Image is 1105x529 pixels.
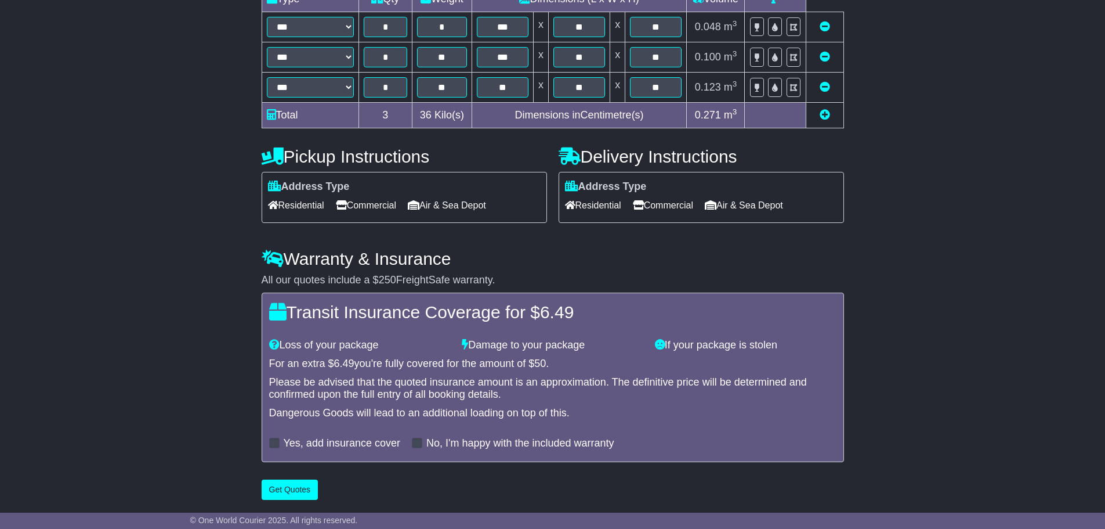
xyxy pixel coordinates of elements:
[284,437,400,450] label: Yes, add insurance cover
[695,21,721,33] span: 0.048
[695,109,721,121] span: 0.271
[408,196,486,214] span: Air & Sea Depot
[262,274,844,287] div: All our quotes include a $ FreightSafe warranty.
[534,358,546,369] span: 50
[533,73,548,103] td: x
[610,12,625,42] td: x
[724,109,737,121] span: m
[190,516,358,525] span: © One World Courier 2025. All rights reserved.
[733,49,737,58] sup: 3
[540,303,574,322] span: 6.49
[633,196,693,214] span: Commercial
[705,196,783,214] span: Air & Sea Depot
[610,42,625,73] td: x
[820,81,830,93] a: Remove this item
[733,19,737,28] sup: 3
[262,147,547,166] h4: Pickup Instructions
[269,376,836,401] div: Please be advised that the quoted insurance amount is an approximation. The definitive price will...
[379,274,396,286] span: 250
[334,358,354,369] span: 6.49
[565,196,621,214] span: Residential
[262,249,844,268] h4: Warranty & Insurance
[269,358,836,370] div: For an extra $ you're fully covered for the amount of $ .
[472,103,687,128] td: Dimensions in Centimetre(s)
[724,81,737,93] span: m
[733,80,737,88] sup: 3
[820,51,830,63] a: Remove this item
[533,42,548,73] td: x
[533,12,548,42] td: x
[268,181,350,193] label: Address Type
[733,107,737,116] sup: 3
[268,196,324,214] span: Residential
[820,109,830,121] a: Add new item
[412,103,472,128] td: Kilo(s)
[269,407,836,420] div: Dangerous Goods will lead to an additional loading on top of this.
[724,21,737,33] span: m
[695,81,721,93] span: 0.123
[724,51,737,63] span: m
[426,437,614,450] label: No, I'm happy with the included warranty
[820,21,830,33] a: Remove this item
[610,73,625,103] td: x
[358,103,412,128] td: 3
[336,196,396,214] span: Commercial
[262,480,318,500] button: Get Quotes
[262,103,358,128] td: Total
[420,109,432,121] span: 36
[456,339,649,352] div: Damage to your package
[565,181,647,193] label: Address Type
[263,339,457,352] div: Loss of your package
[695,51,721,63] span: 0.100
[559,147,844,166] h4: Delivery Instructions
[269,303,836,322] h4: Transit Insurance Coverage for $
[649,339,842,352] div: If your package is stolen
